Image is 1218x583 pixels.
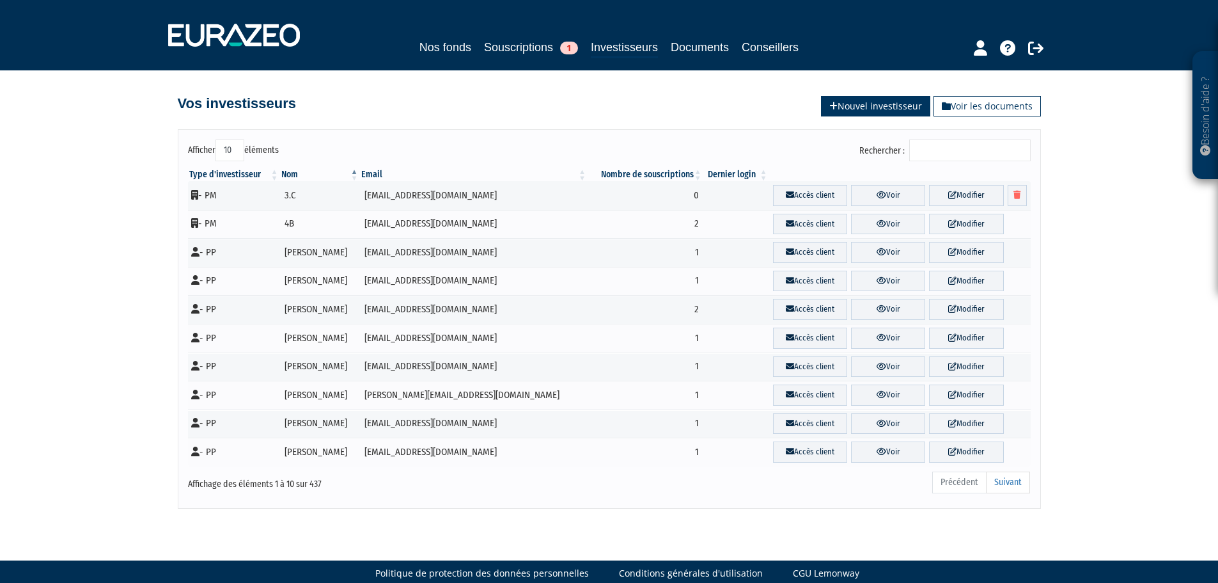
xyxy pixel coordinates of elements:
[773,185,847,206] a: Accès client
[929,356,1003,378] a: Modifier
[280,210,360,239] td: 4B
[773,385,847,406] a: Accès client
[188,140,279,161] label: Afficher éléments
[188,410,280,438] td: - PP
[360,168,588,181] th: Email : activer pour trier la colonne par ordre croissant
[360,438,588,467] td: [EMAIL_ADDRESS][DOMAIN_NAME]
[929,385,1003,406] a: Modifier
[851,185,925,206] a: Voir
[851,328,925,349] a: Voir
[188,168,280,181] th: Type d'investisseur : activer pour trier la colonne par ordre croissant
[773,413,847,435] a: Accès client
[1198,58,1213,173] p: Besoin d'aide ?
[986,472,1030,493] a: Suivant
[588,295,703,324] td: 2
[188,238,280,267] td: - PP
[929,214,1003,235] a: Modifier
[375,567,589,580] a: Politique de protection des données personnelles
[280,181,360,210] td: 3.C
[588,353,703,381] td: 1
[484,38,578,56] a: Souscriptions1
[821,96,930,116] a: Nouvel investisseur
[188,181,280,210] td: - PM
[929,271,1003,292] a: Modifier
[280,267,360,296] td: [PERSON_NAME]
[851,214,925,235] a: Voir
[769,168,1031,181] th: &nbsp;
[851,242,925,263] a: Voir
[280,353,360,381] td: [PERSON_NAME]
[360,324,588,353] td: [EMAIL_ADDRESS][DOMAIN_NAME]
[588,324,703,353] td: 1
[360,353,588,381] td: [EMAIL_ADDRESS][DOMAIN_NAME]
[591,38,658,58] a: Investisseurs
[851,385,925,406] a: Voir
[909,140,1031,161] input: Rechercher :
[588,238,703,267] td: 1
[851,413,925,435] a: Voir
[929,328,1003,349] a: Modifier
[933,96,1041,116] a: Voir les documents
[168,24,300,47] img: 1732889491-logotype_eurazeo_blanc_rvb.png
[671,38,729,56] a: Documents
[929,242,1003,263] a: Modifier
[360,267,588,296] td: [EMAIL_ADDRESS][DOMAIN_NAME]
[773,271,847,292] a: Accès client
[851,442,925,463] a: Voir
[280,324,360,353] td: [PERSON_NAME]
[588,267,703,296] td: 1
[588,381,703,410] td: 1
[588,438,703,467] td: 1
[280,438,360,467] td: [PERSON_NAME]
[588,410,703,438] td: 1
[773,328,847,349] a: Accès client
[1008,185,1027,206] a: Supprimer
[929,299,1003,320] a: Modifier
[851,356,925,378] a: Voir
[929,442,1003,463] a: Modifier
[188,381,280,410] td: - PP
[773,242,847,263] a: Accès client
[188,324,280,353] td: - PP
[360,381,588,410] td: [PERSON_NAME][EMAIL_ADDRESS][DOMAIN_NAME]
[859,140,1031,161] label: Rechercher :
[188,267,280,296] td: - PP
[188,353,280,381] td: - PP
[588,210,703,239] td: 2
[188,438,280,467] td: - PP
[280,168,360,181] th: Nom : activer pour trier la colonne par ordre d&eacute;croissant
[793,567,859,580] a: CGU Lemonway
[280,295,360,324] td: [PERSON_NAME]
[851,299,925,320] a: Voir
[929,413,1003,435] a: Modifier
[419,38,471,56] a: Nos fonds
[360,295,588,324] td: [EMAIL_ADDRESS][DOMAIN_NAME]
[280,238,360,267] td: [PERSON_NAME]
[178,96,296,111] h4: Vos investisseurs
[773,356,847,378] a: Accès client
[188,470,528,491] div: Affichage des éléments 1 à 10 sur 437
[188,295,280,324] td: - PP
[619,567,763,580] a: Conditions générales d'utilisation
[773,299,847,320] a: Accès client
[360,210,588,239] td: [EMAIL_ADDRESS][DOMAIN_NAME]
[188,210,280,239] td: - PM
[588,181,703,210] td: 0
[742,38,799,56] a: Conseillers
[773,214,847,235] a: Accès client
[280,410,360,438] td: [PERSON_NAME]
[360,238,588,267] td: [EMAIL_ADDRESS][DOMAIN_NAME]
[215,140,244,161] select: Afficheréléments
[588,168,703,181] th: Nombre de souscriptions : activer pour trier la colonne par ordre croissant
[360,410,588,438] td: [EMAIL_ADDRESS][DOMAIN_NAME]
[773,442,847,463] a: Accès client
[280,381,360,410] td: [PERSON_NAME]
[929,185,1003,206] a: Modifier
[851,271,925,292] a: Voir
[360,181,588,210] td: [EMAIL_ADDRESS][DOMAIN_NAME]
[703,168,769,181] th: Dernier login : activer pour trier la colonne par ordre croissant
[560,42,578,54] span: 1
